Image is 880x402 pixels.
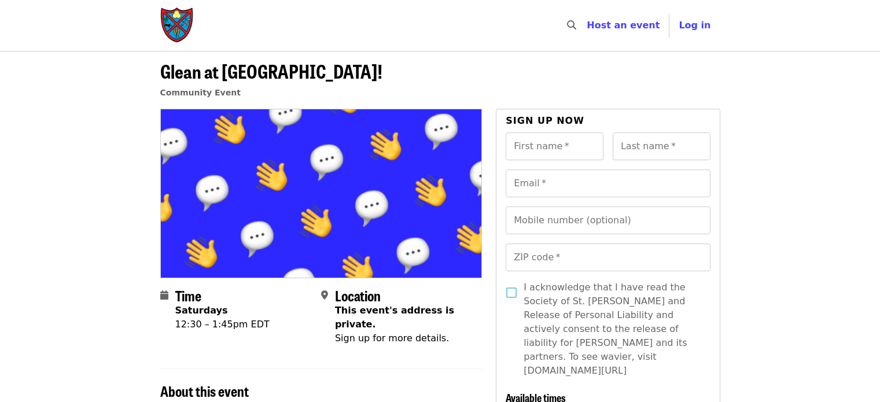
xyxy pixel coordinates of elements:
[506,169,710,197] input: Email
[160,290,168,301] i: calendar icon
[506,132,603,160] input: First name
[160,57,382,84] span: Glean at [GEOGRAPHIC_DATA]!
[506,206,710,234] input: Mobile number (optional)
[161,109,482,277] img: Glean at Lynchburg Community Market! organized by Society of St. Andrew
[335,305,454,330] span: This event's address is private.
[175,318,270,331] div: 12:30 – 1:45pm EDT
[506,115,584,126] span: Sign up now
[567,20,576,31] i: search icon
[335,333,449,344] span: Sign up for more details.
[669,14,720,37] button: Log in
[160,7,195,44] img: Society of St. Andrew - Home
[175,285,201,305] span: Time
[335,285,381,305] span: Location
[613,132,710,160] input: Last name
[506,244,710,271] input: ZIP code
[583,12,592,39] input: Search
[587,20,660,31] a: Host an event
[679,20,710,31] span: Log in
[524,281,701,378] span: I acknowledge that I have read the Society of St. [PERSON_NAME] and Release of Personal Liability...
[160,88,241,97] a: Community Event
[160,381,249,401] span: About this event
[175,305,228,316] strong: Saturdays
[321,290,328,301] i: map-marker-alt icon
